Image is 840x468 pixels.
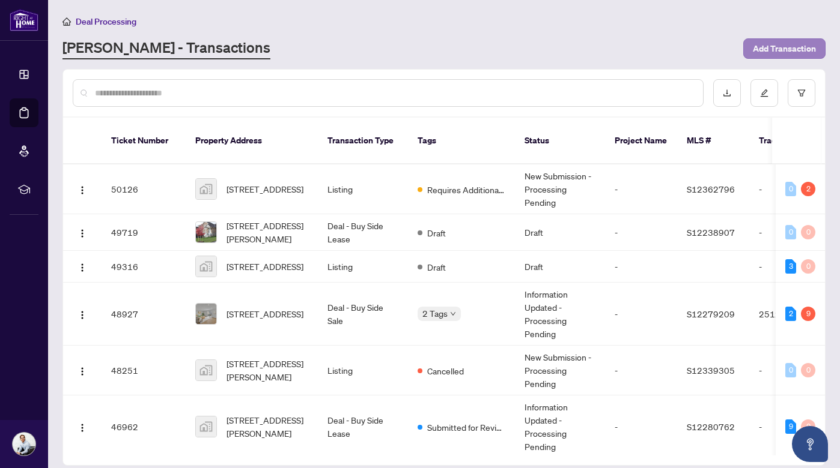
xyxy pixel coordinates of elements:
button: Open asap [792,426,828,462]
th: Trade Number [749,118,833,164]
td: Draft [515,251,605,283]
td: Listing [318,164,408,214]
td: - [605,214,677,251]
td: - [749,214,833,251]
div: 0 [785,182,796,196]
button: Logo [73,257,92,276]
td: - [605,395,677,458]
td: Deal - Buy Side Sale [318,283,408,346]
td: 48251 [102,346,186,395]
img: thumbnail-img [196,179,216,199]
div: 0 [801,259,815,274]
th: Property Address [186,118,318,164]
td: - [749,395,833,458]
div: 2 [785,307,796,321]
span: [STREET_ADDRESS][PERSON_NAME] [227,357,308,383]
div: 9 [801,307,815,321]
img: thumbnail-img [196,222,216,242]
button: Logo [73,304,92,323]
td: - [605,283,677,346]
td: New Submission - Processing Pending [515,164,605,214]
img: Profile Icon [13,433,35,455]
th: Tags [408,118,515,164]
span: Cancelled [427,364,464,377]
td: - [749,164,833,214]
div: 0 [785,225,796,239]
div: 2 [801,182,815,196]
th: Status [515,118,605,164]
button: filter [788,79,815,107]
td: Information Updated - Processing Pending [515,283,605,346]
th: Transaction Type [318,118,408,164]
div: 3 [785,259,796,274]
span: S12238907 [687,227,735,238]
span: down [450,311,456,317]
div: 0 [785,363,796,377]
span: [STREET_ADDRESS] [227,307,303,320]
span: download [723,89,731,97]
td: Listing [318,346,408,395]
td: 46962 [102,395,186,458]
div: 9 [785,419,796,434]
img: thumbnail-img [196,304,216,324]
span: Deal Processing [76,16,136,27]
button: Add Transaction [743,38,826,59]
td: New Submission - Processing Pending [515,346,605,395]
th: Ticket Number [102,118,186,164]
button: Logo [73,361,92,380]
div: 0 [801,225,815,239]
td: - [749,346,833,395]
img: Logo [78,367,87,376]
button: Logo [73,417,92,436]
img: Logo [78,423,87,433]
span: Submitted for Review [427,421,505,434]
td: - [605,251,677,283]
td: 49316 [102,251,186,283]
div: 0 [801,363,815,377]
span: Draft [427,260,446,274]
img: Logo [78,185,87,195]
span: Requires Additional Docs [427,183,505,196]
span: home [62,17,71,26]
img: Logo [78,229,87,238]
td: 2512977 [749,283,833,346]
a: [PERSON_NAME] - Transactions [62,38,270,59]
td: 48927 [102,283,186,346]
span: S12280762 [687,421,735,432]
span: [STREET_ADDRESS] [227,260,303,273]
th: MLS # [677,118,749,164]
td: - [605,164,677,214]
div: 0 [801,419,815,434]
img: thumbnail-img [196,360,216,380]
td: Information Updated - Processing Pending [515,395,605,458]
th: Project Name [605,118,677,164]
img: thumbnail-img [196,416,216,437]
img: logo [10,9,38,31]
span: S12362796 [687,184,735,194]
td: - [605,346,677,395]
td: Deal - Buy Side Lease [318,395,408,458]
span: filter [797,89,806,97]
span: S12279209 [687,308,735,319]
span: Draft [427,226,446,239]
img: Logo [78,263,87,272]
button: edit [750,79,778,107]
img: Logo [78,310,87,320]
button: Logo [73,223,92,242]
span: [STREET_ADDRESS][PERSON_NAME] [227,219,308,245]
span: edit [760,89,768,97]
span: S12339305 [687,365,735,376]
button: Logo [73,179,92,199]
button: download [713,79,741,107]
span: 2 Tags [422,307,448,320]
span: [STREET_ADDRESS] [227,182,303,196]
td: 49719 [102,214,186,251]
img: thumbnail-img [196,256,216,277]
td: 50126 [102,164,186,214]
td: Listing [318,251,408,283]
td: - [749,251,833,283]
span: Add Transaction [753,39,816,58]
td: Deal - Buy Side Lease [318,214,408,251]
td: Draft [515,214,605,251]
span: [STREET_ADDRESS][PERSON_NAME] [227,413,308,440]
